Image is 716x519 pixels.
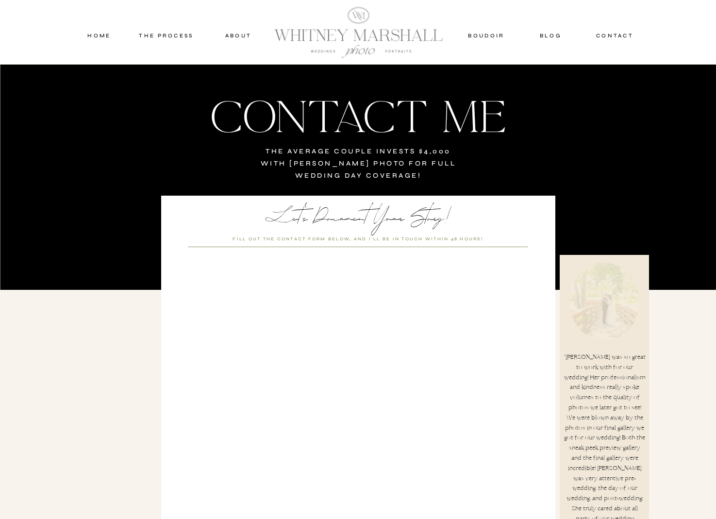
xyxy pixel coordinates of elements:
a: about [215,31,263,40]
p: Let’s document your Story! [190,201,527,227]
a: THE PROCESS [137,31,196,40]
div: contact me [155,93,562,137]
a: blog [530,31,572,40]
a: boudoir [467,31,506,40]
h3: the average couple invests $4,000 with [PERSON_NAME] photo for full wedding day coverage! [259,145,458,184]
a: contact [592,31,638,40]
h3: fill out the contact form below, and i'll be in touch within 48 hours! [214,235,503,244]
a: home [79,31,120,40]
